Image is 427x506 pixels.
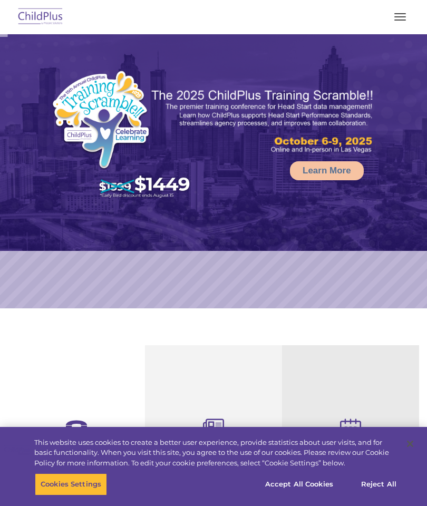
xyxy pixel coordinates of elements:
[290,161,364,180] a: Learn More
[35,473,107,495] button: Cookies Settings
[346,473,412,495] button: Reject All
[259,473,339,495] button: Accept All Cookies
[16,5,65,30] img: ChildPlus by Procare Solutions
[399,432,422,455] button: Close
[34,437,397,469] div: This website uses cookies to create a better user experience, provide statistics about user visit...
